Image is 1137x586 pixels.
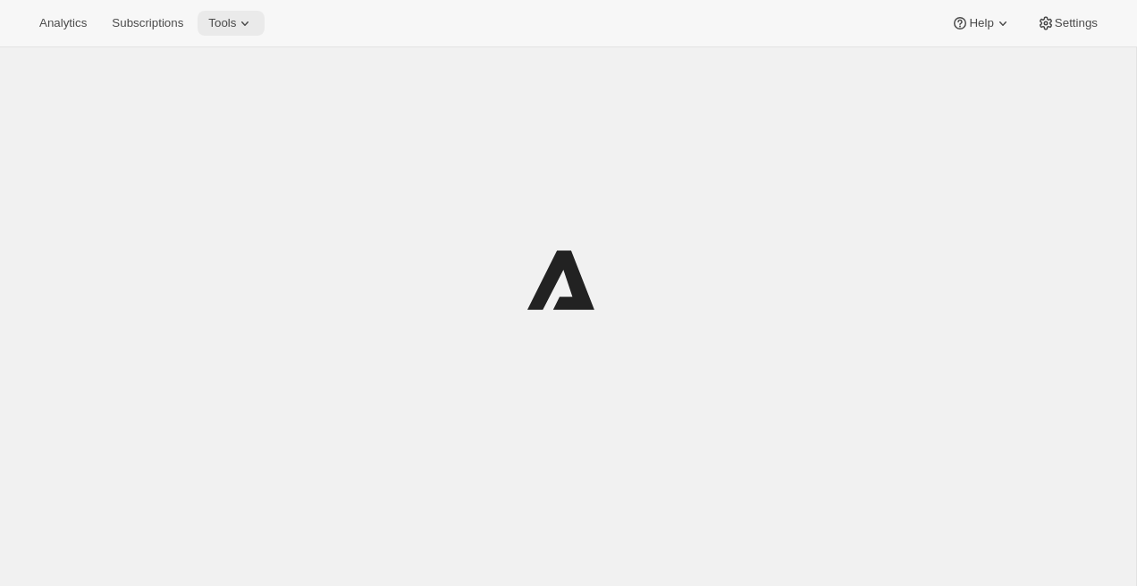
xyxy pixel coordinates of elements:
[940,11,1022,36] button: Help
[969,16,993,30] span: Help
[39,16,87,30] span: Analytics
[1055,16,1098,30] span: Settings
[112,16,183,30] span: Subscriptions
[208,16,236,30] span: Tools
[101,11,194,36] button: Subscriptions
[29,11,97,36] button: Analytics
[198,11,265,36] button: Tools
[1026,11,1108,36] button: Settings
